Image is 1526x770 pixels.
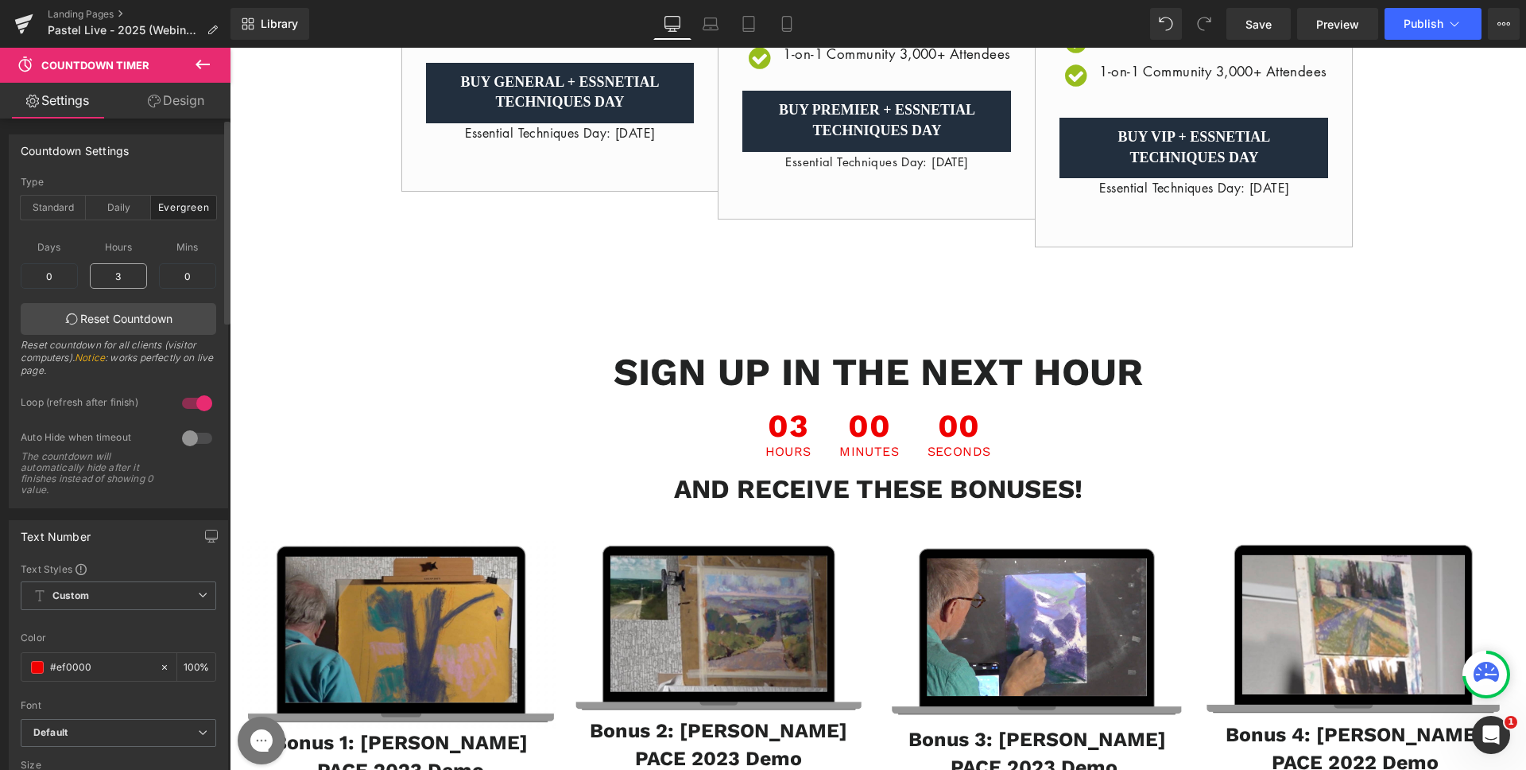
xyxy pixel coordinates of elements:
[1188,8,1220,40] button: Redo
[1245,16,1272,33] span: Save
[653,8,691,40] a: Desktop
[21,451,164,496] div: The countdown will automatically hide after it finishes instead of showing 0 value.
[41,59,149,72] span: Countdown Timer
[177,653,215,681] div: %
[698,363,761,398] span: 00
[846,80,1082,120] span: buy vip + essnetial techniques day
[50,659,152,676] input: Color
[513,104,781,123] p: Essential Techniques Day: [DATE]
[536,363,582,398] span: 03
[730,8,768,40] a: Tablet
[52,589,89,603] b: Custom
[529,52,765,93] span: buy premier + essnetial techniques day
[230,8,309,40] a: New Library
[21,396,166,413] div: Loop (refresh after finish)
[830,70,1098,130] a: buy vip + essnetial techniques day
[1297,8,1378,40] a: Preview
[21,632,216,644] div: Color
[21,339,216,387] div: Reset countdown for all clients (visitor computers). : works perfectly on live page.
[21,521,91,543] div: Text Number
[159,237,216,257] span: Mins
[33,726,68,740] i: Default
[1472,716,1510,754] iframe: Intercom live chat
[610,398,669,410] span: Minutes
[21,177,216,188] div: Type
[44,683,298,734] b: Bonus 1: [PERSON_NAME] PACE 2023 Demo
[691,8,730,40] a: Laptop
[21,562,216,575] div: Text Styles
[213,25,448,65] span: buy general + essnetial techniques day
[1488,8,1520,40] button: More
[1505,716,1517,729] span: 1
[721,708,888,731] b: PACE 2023 Demo
[261,17,298,31] span: Library
[360,671,618,694] b: Bonus 2: [PERSON_NAME]
[768,8,806,40] a: Mobile
[21,700,216,711] div: Font
[118,83,234,119] a: Design
[679,680,936,703] b: Bonus 3: [PERSON_NAME]
[75,352,105,364] a: Notice
[151,196,216,220] div: Evergreen
[21,237,78,257] span: Days
[48,8,230,21] a: Landing Pages
[1404,17,1443,30] span: Publish
[21,196,86,220] div: Standard
[48,24,200,37] span: Pastel Live - 2025 (Webinar Attendee Pricing)
[1042,703,1209,726] b: PACE 2022 Demo
[21,431,166,448] div: Auto Hide when timeout
[90,237,147,257] span: Hours
[698,398,761,410] span: Seconds
[8,6,56,53] button: Open gorgias live chat
[405,699,572,722] b: PACE 2023 Demo
[870,13,1098,34] p: ​1-on-1 Community 3,000+ Attendees
[196,15,465,76] a: buy general + essnetial techniques day
[610,363,669,398] span: 00
[21,303,216,335] a: Reset Countdown
[1316,16,1359,33] span: Preview
[536,398,582,410] span: Hours
[444,426,853,457] b: AND RECEIVE THESE BONUSES!
[1385,8,1481,40] button: Publish
[1150,8,1182,40] button: Undo
[196,76,465,96] p: Essential Techniques Day: [DATE]
[86,196,151,220] div: Daily
[384,301,913,347] b: SIGN UP IN THE NEXT HOUR
[830,130,1098,151] p: Essential Techniques Day: [DATE]
[996,675,1254,698] b: Bonus 4: [PERSON_NAME]
[513,43,781,103] a: buy premier + essnetial techniques day
[21,135,129,157] div: Countdown Settings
